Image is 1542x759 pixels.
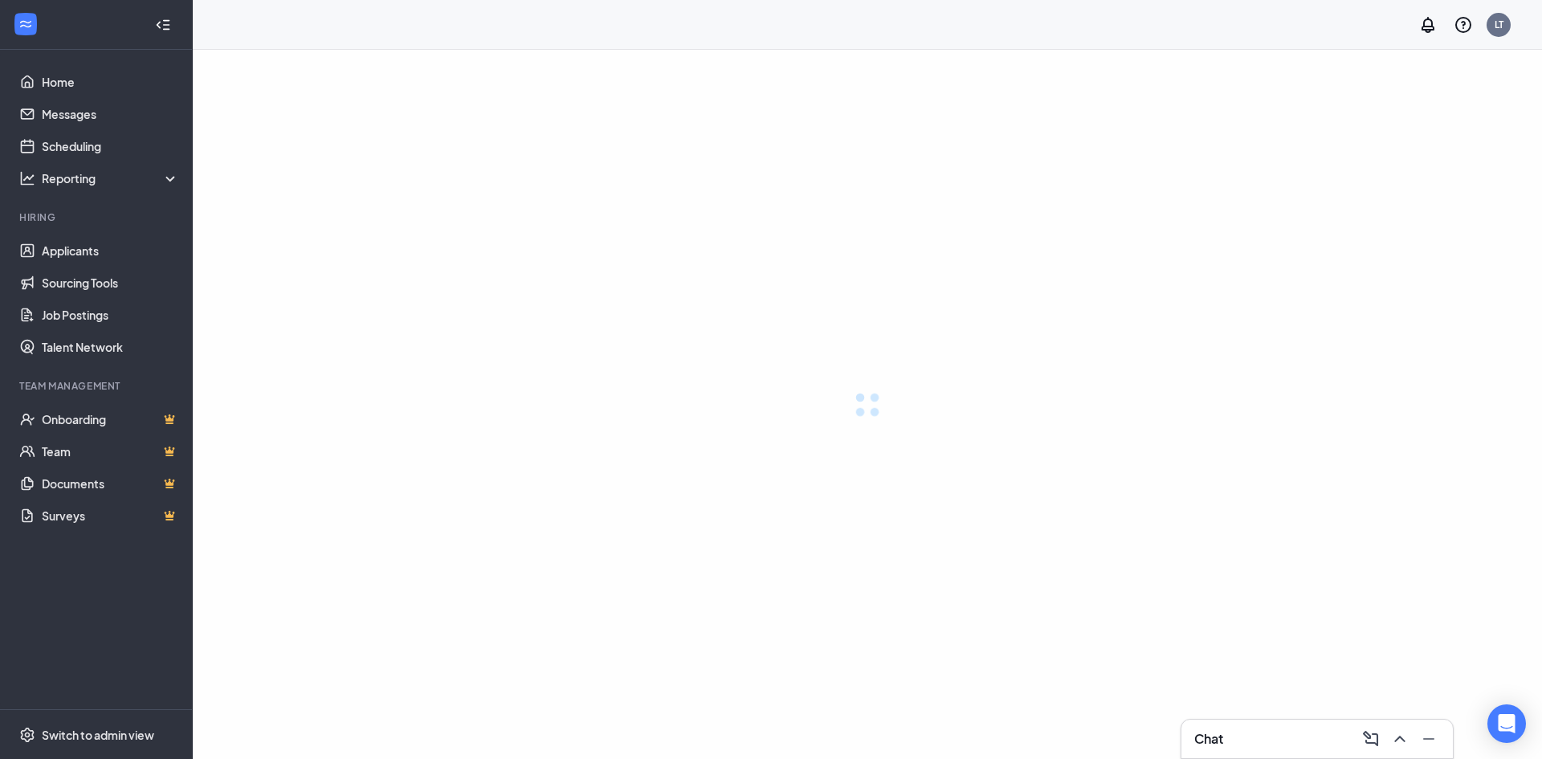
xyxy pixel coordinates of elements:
[1385,726,1411,752] button: ChevronUp
[42,500,179,532] a: SurveysCrown
[42,435,179,467] a: TeamCrown
[42,235,179,267] a: Applicants
[1390,729,1409,749] svg: ChevronUp
[1194,730,1223,748] h3: Chat
[19,379,176,393] div: Team Management
[42,66,179,98] a: Home
[1414,726,1440,752] button: Minimize
[1419,729,1438,749] svg: Minimize
[42,299,179,331] a: Job Postings
[42,98,179,130] a: Messages
[1418,15,1438,35] svg: Notifications
[42,331,179,363] a: Talent Network
[19,727,35,743] svg: Settings
[19,210,176,224] div: Hiring
[155,17,171,33] svg: Collapse
[1454,15,1473,35] svg: QuestionInfo
[42,170,180,186] div: Reporting
[1495,18,1503,31] div: LT
[42,267,179,299] a: Sourcing Tools
[42,403,179,435] a: OnboardingCrown
[19,170,35,186] svg: Analysis
[42,130,179,162] a: Scheduling
[1356,726,1382,752] button: ComposeMessage
[42,727,154,743] div: Switch to admin view
[18,16,34,32] svg: WorkstreamLogo
[1361,729,1381,749] svg: ComposeMessage
[42,467,179,500] a: DocumentsCrown
[1487,704,1526,743] div: Open Intercom Messenger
